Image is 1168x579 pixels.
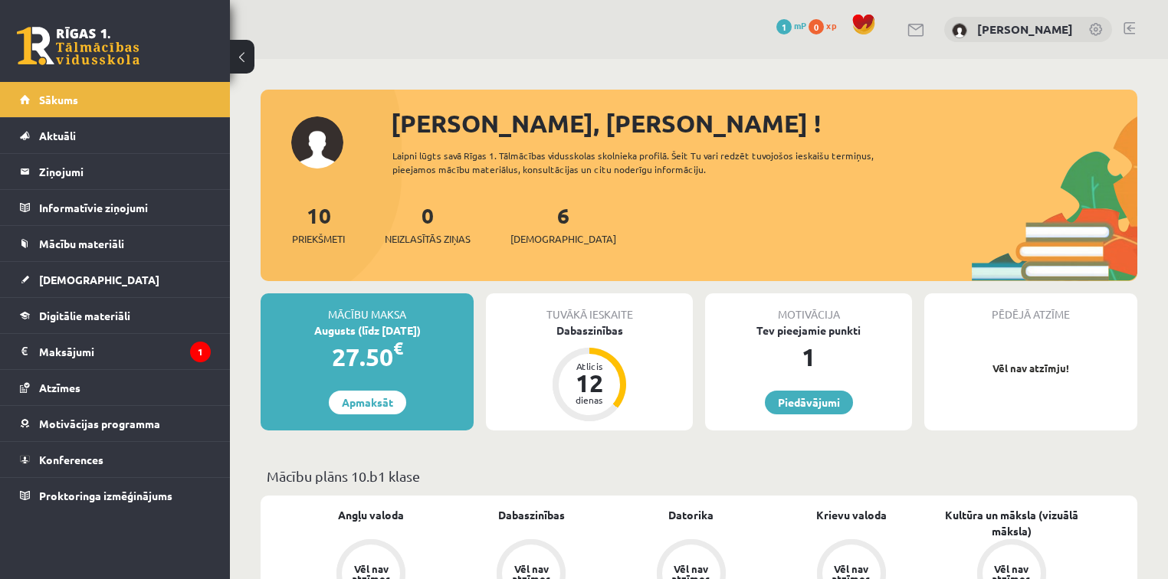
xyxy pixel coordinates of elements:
[391,105,1137,142] div: [PERSON_NAME], [PERSON_NAME] !
[486,293,693,322] div: Tuvākā ieskaite
[39,190,211,225] legend: Informatīvie ziņojumi
[510,231,616,247] span: [DEMOGRAPHIC_DATA]
[566,395,612,404] div: dienas
[809,19,844,31] a: 0 xp
[20,190,211,225] a: Informatīvie ziņojumi
[826,19,836,31] span: xp
[668,507,714,523] a: Datorika
[20,298,211,333] a: Digitālie materiāli
[39,273,159,286] span: [DEMOGRAPHIC_DATA]
[765,391,853,414] a: Piedāvājumi
[261,293,474,322] div: Mācību maksa
[924,293,1137,322] div: Pēdējā atzīme
[338,507,404,523] a: Angļu valoda
[931,507,1091,539] a: Kultūra un māksla (vizuālā māksla)
[498,507,565,523] a: Dabaszinības
[190,342,211,362] i: 1
[20,118,211,153] a: Aktuāli
[261,339,474,375] div: 27.50
[39,237,124,250] span: Mācību materiāli
[20,442,211,477] a: Konferences
[510,201,616,247] a: 6[DEMOGRAPHIC_DATA]
[385,201,471,247] a: 0Neizlasītās ziņas
[486,322,693,424] a: Dabaszinības Atlicis 12 dienas
[267,466,1131,486] p: Mācību plāns 10.b1 klase
[292,231,345,247] span: Priekšmeti
[705,322,912,339] div: Tev pieejamie punkti
[39,309,130,322] span: Digitālie materiāli
[261,322,474,339] div: Augusts (līdz [DATE])
[816,507,887,523] a: Krievu valoda
[20,262,211,297] a: [DEMOGRAPHIC_DATA]
[385,231,471,247] span: Neizlasītās ziņas
[392,149,918,176] div: Laipni lūgts savā Rīgas 1. Tālmācības vidusskolas skolnieka profilā. Šeit Tu vari redzēt tuvojošo...
[932,361,1130,376] p: Vēl nav atzīmju!
[39,93,78,106] span: Sākums
[20,370,211,405] a: Atzīmes
[776,19,806,31] a: 1 mP
[393,337,403,359] span: €
[566,371,612,395] div: 12
[329,391,406,414] a: Apmaksāt
[566,361,612,371] div: Atlicis
[20,82,211,117] a: Sākums
[20,154,211,189] a: Ziņojumi
[292,201,345,247] a: 10Priekšmeti
[39,334,211,369] legend: Maksājumi
[39,129,76,142] span: Aktuāli
[20,478,211,513] a: Proktoringa izmēģinājums
[776,19,792,34] span: 1
[39,489,172,502] span: Proktoringa izmēģinājums
[705,339,912,375] div: 1
[39,417,160,430] span: Motivācijas programma
[705,293,912,322] div: Motivācija
[39,453,103,466] span: Konferences
[20,334,211,369] a: Maksājumi1
[39,154,211,189] legend: Ziņojumi
[977,21,1073,37] a: [PERSON_NAME]
[39,381,80,394] span: Atzīmes
[794,19,806,31] span: mP
[17,27,139,65] a: Rīgas 1. Tālmācības vidusskola
[952,23,967,38] img: Markuss Gūtmanis
[20,226,211,261] a: Mācību materiāli
[486,322,693,339] div: Dabaszinības
[20,406,211,441] a: Motivācijas programma
[809,19,824,34] span: 0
